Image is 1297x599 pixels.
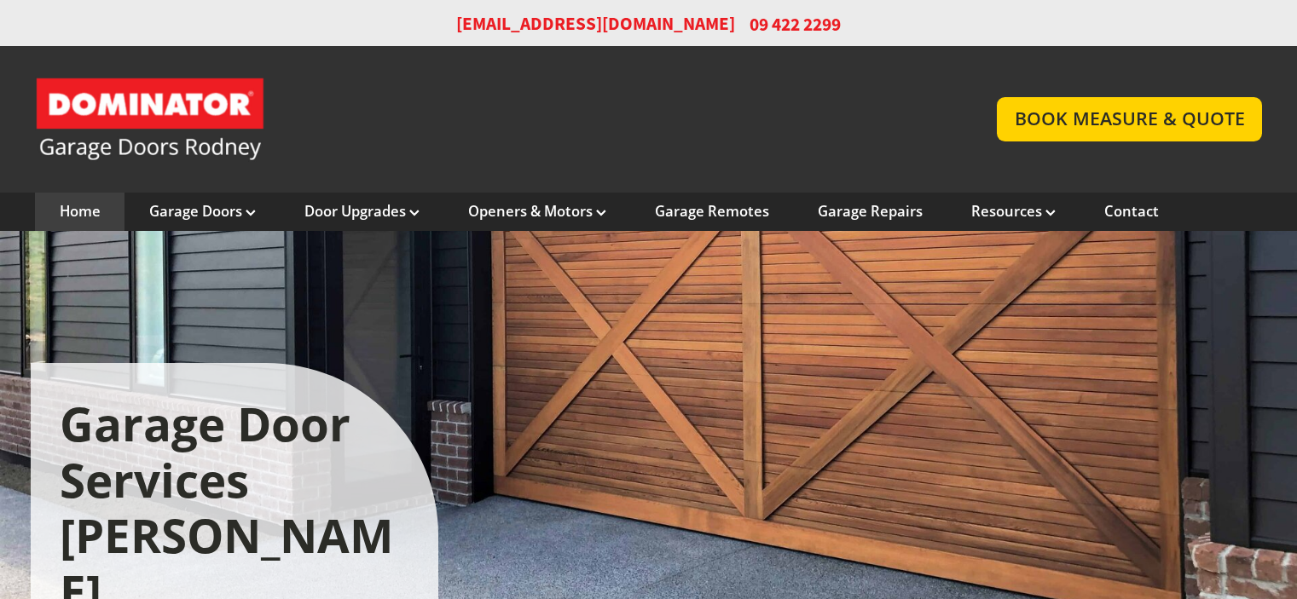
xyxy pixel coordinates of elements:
a: Garage Doors [149,202,256,221]
a: Contact [1104,202,1159,221]
a: Openers & Motors [468,202,606,221]
a: Door Upgrades [304,202,420,221]
a: BOOK MEASURE & QUOTE [997,97,1262,141]
a: Home [60,202,101,221]
a: Garage Repairs [818,202,923,221]
span: 09 422 2299 [750,12,841,37]
a: Garage Remotes [655,202,769,221]
a: [EMAIL_ADDRESS][DOMAIN_NAME] [456,12,735,37]
a: Resources [971,202,1056,221]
